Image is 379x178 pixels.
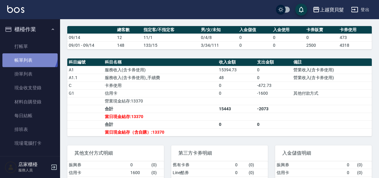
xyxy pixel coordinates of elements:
[103,66,217,74] td: 服務收入(含卡券使用)
[103,128,217,136] td: 當日現金結存（含自購）:13370
[275,161,345,169] td: 振興券
[256,58,292,66] th: 支出金額
[234,169,247,177] td: 0
[292,89,372,97] td: 其他付款方式
[171,169,234,177] td: Line酷券
[116,34,142,41] td: 12
[129,169,150,177] td: 1600
[256,120,292,128] td: 0
[338,41,372,49] td: 4318
[74,150,157,156] span: 其他支付方式明細
[247,169,268,177] td: ( 0 )
[103,74,217,82] td: 服務收入(含卡券使用)_手續費
[116,26,142,34] th: 總客數
[67,58,103,66] th: 科目編號
[67,34,116,41] td: 09/14
[103,113,217,120] td: 當日現金結存:13370
[103,82,217,89] td: 卡券使用
[310,4,346,16] button: 上越寶貝髮
[256,89,292,97] td: -1600
[256,74,292,82] td: 0
[18,162,49,168] h5: 店家櫃檯
[305,34,338,41] td: 0
[142,34,199,41] td: 11/1
[142,26,199,34] th: 指定客/不指定客
[2,136,58,150] a: 現場電腦打卡
[305,26,338,34] th: 卡券販賣
[345,169,356,177] td: 0
[217,66,256,74] td: 15394.73
[217,58,256,66] th: 收入金額
[356,161,372,169] td: ( 0 )
[7,5,24,13] img: Logo
[217,89,256,97] td: 0
[103,58,217,66] th: 科目名稱
[67,169,129,177] td: 信用卡
[271,41,305,49] td: 0
[2,95,58,109] a: 材料自購登錄
[217,74,256,82] td: 48
[305,41,338,49] td: 2500
[103,120,217,128] td: 合計
[320,6,344,13] div: 上越寶貝髮
[271,26,305,34] th: 入金使用
[178,150,261,156] span: 第三方卡券明細
[2,123,58,136] a: 排班表
[67,82,103,89] td: C
[292,66,372,74] td: 營業收入(含卡券使用)
[2,53,58,67] a: 帳單列表
[275,169,345,177] td: 信用卡
[356,169,372,177] td: ( 0 )
[103,97,217,105] td: 營業現金結存:13370
[67,58,372,136] table: a dense table
[238,26,271,34] th: 入金儲值
[67,26,372,49] table: a dense table
[338,26,372,34] th: 卡券使用
[129,161,150,169] td: 0
[103,89,217,97] td: 信用卡
[238,41,271,49] td: 0
[292,74,372,82] td: 營業收入(含卡券使用)
[199,26,238,34] th: 男/女/未知
[150,161,164,169] td: ( 0 )
[256,66,292,74] td: 0
[67,74,103,82] td: A1.1
[67,161,129,169] td: 振興券
[67,89,103,97] td: G1
[217,120,256,128] td: 0
[199,34,238,41] td: 0/4/8
[5,161,17,173] img: Person
[234,161,247,169] td: 0
[103,105,217,113] td: 合計
[2,22,58,37] button: 櫃檯作業
[2,81,58,95] a: 現金收支登錄
[345,161,356,169] td: 0
[256,82,292,89] td: -472.73
[2,40,58,53] a: 打帳單
[67,41,116,49] td: 09/01 - 09/14
[349,4,372,15] button: 登出
[116,41,142,49] td: 148
[2,153,58,168] button: 預約管理
[292,58,372,66] th: 備註
[142,41,199,49] td: 133/15
[217,105,256,113] td: 15443
[67,66,103,74] td: A1
[271,34,305,41] td: 0
[171,161,234,169] td: 舊有卡券
[295,4,307,16] button: save
[238,34,271,41] td: 0
[18,168,49,173] p: 服務人員
[338,34,372,41] td: 473
[247,161,268,169] td: ( 0 )
[217,82,256,89] td: 0
[199,41,238,49] td: 3/34/111
[2,67,58,81] a: 掛單列表
[2,109,58,123] a: 每日結帳
[150,169,164,177] td: ( 0 )
[256,105,292,113] td: -2073
[282,150,365,156] span: 入金儲值明細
